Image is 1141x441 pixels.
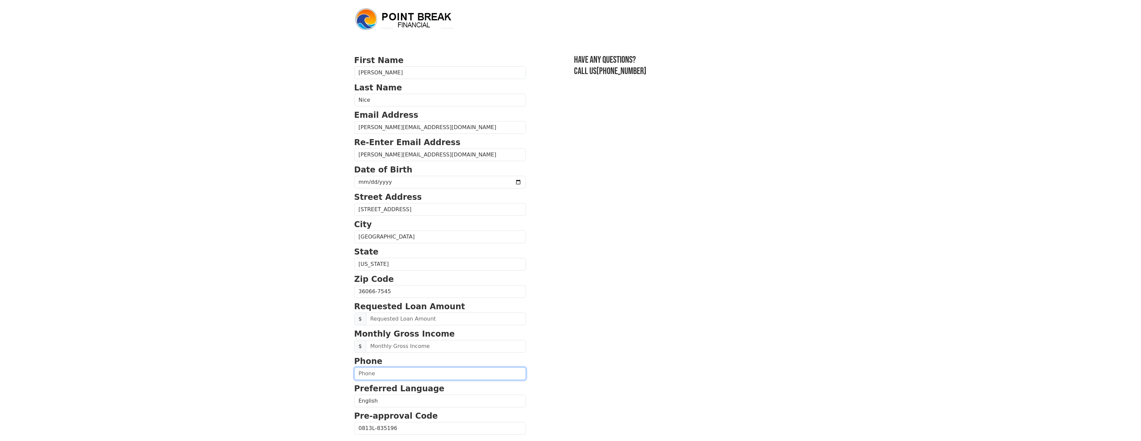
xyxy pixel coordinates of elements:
strong: Phone [354,357,383,366]
input: Monthly Gross Income [366,340,526,353]
h3: Have any questions? [574,54,787,66]
input: Phone [354,367,526,380]
strong: Date of Birth [354,165,412,174]
strong: Zip Code [354,275,394,284]
p: Monthly Gross Income [354,328,526,340]
span: $ [354,313,366,325]
a: [PHONE_NUMBER] [596,66,646,77]
input: City [354,231,526,243]
input: Last Name [354,94,526,106]
input: Email Address [354,121,526,134]
input: Pre-approval Code [354,422,526,435]
input: Zip Code [354,285,526,298]
strong: Requested Loan Amount [354,302,465,311]
strong: City [354,220,372,229]
strong: First Name [354,56,404,65]
input: Re-Enter Email Address [354,148,526,161]
strong: Pre-approval Code [354,411,438,421]
strong: Last Name [354,83,402,92]
input: Street Address [354,203,526,216]
span: $ [354,340,366,353]
strong: Re-Enter Email Address [354,138,460,147]
h3: Call us [574,66,787,77]
input: First Name [354,66,526,79]
strong: State [354,247,379,257]
strong: Preferred Language [354,384,444,393]
strong: Street Address [354,192,422,202]
strong: Email Address [354,110,418,120]
input: Requested Loan Amount [366,313,526,325]
img: logo.png [354,7,454,31]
